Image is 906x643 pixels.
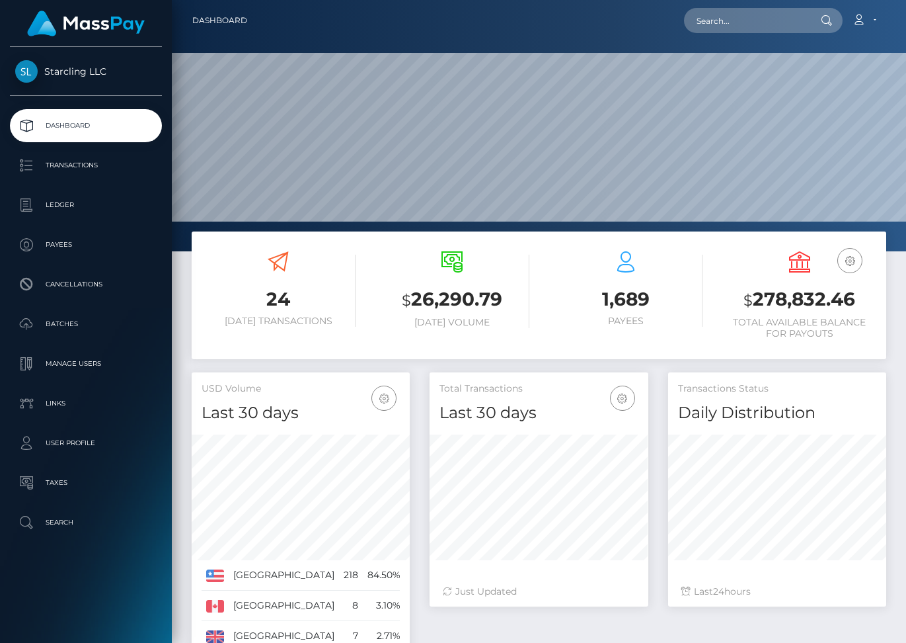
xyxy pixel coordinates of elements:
[27,11,145,36] img: MassPay Logo
[363,591,405,621] td: 3.10%
[15,195,157,215] p: Ledger
[339,591,363,621] td: 8
[15,155,157,175] p: Transactions
[202,286,356,312] h3: 24
[681,585,873,599] div: Last hours
[439,382,638,396] h5: Total Transactions
[15,235,157,255] p: Payees
[722,286,876,314] h3: 278,832.46
[15,513,157,533] p: Search
[202,382,400,396] h5: USD Volume
[10,268,162,301] a: Cancellations
[375,317,529,328] h6: [DATE] Volume
[684,8,808,33] input: Search...
[10,149,162,182] a: Transactions
[206,570,224,581] img: US.png
[443,585,634,599] div: Just Updated
[15,354,157,374] p: Manage Users
[722,317,876,339] h6: Total Available Balance for Payouts
[10,65,162,77] span: Starcling LLC
[229,560,339,591] td: [GEOGRAPHIC_DATA]
[15,275,157,294] p: Cancellations
[10,347,162,380] a: Manage Users
[202,316,356,327] h6: [DATE] Transactions
[15,60,38,83] img: Starcling LLC
[10,427,162,460] a: User Profile
[10,189,162,222] a: Ledger
[192,7,247,34] a: Dashboard
[10,308,162,341] a: Batches
[678,382,876,396] h5: Transactions Status
[439,402,638,425] h4: Last 30 days
[202,402,400,425] h4: Last 30 days
[743,291,753,310] small: $
[10,387,162,420] a: Links
[15,116,157,136] p: Dashboard
[10,109,162,142] a: Dashboard
[549,316,703,327] h6: Payees
[15,473,157,493] p: Taxes
[10,228,162,261] a: Payees
[339,560,363,591] td: 218
[375,286,529,314] h3: 26,290.79
[10,506,162,539] a: Search
[229,591,339,621] td: [GEOGRAPHIC_DATA]
[206,630,224,642] img: GB.png
[713,585,724,597] span: 24
[15,394,157,413] p: Links
[15,314,157,334] p: Batches
[363,560,405,591] td: 84.50%
[678,402,876,425] h4: Daily Distribution
[549,286,703,312] h3: 1,689
[206,600,224,612] img: CA.png
[402,291,411,310] small: $
[10,466,162,499] a: Taxes
[15,433,157,453] p: User Profile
